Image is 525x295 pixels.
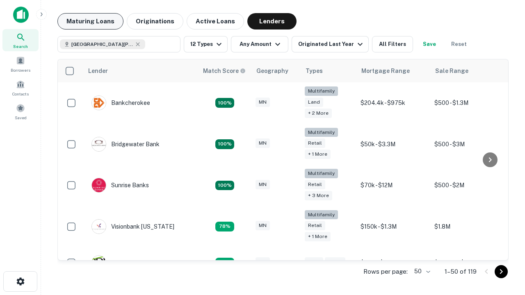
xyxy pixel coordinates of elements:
div: + 1 more [305,150,331,159]
span: Contacts [12,91,29,97]
th: Geography [251,59,301,82]
button: Any Amount [231,36,288,52]
th: Lender [83,59,198,82]
div: Land [305,257,323,267]
span: Search [13,43,28,50]
iframe: Chat Widget [484,229,525,269]
img: capitalize-icon.png [13,7,29,23]
div: Retail [325,257,345,267]
button: Lenders [247,13,297,29]
div: Visionbank [US_STATE] [91,219,174,234]
p: 1–50 of 119 [445,267,477,277]
span: Borrowers [11,67,30,73]
a: Search [2,29,39,51]
button: Go to next page [495,265,508,278]
div: Types [306,66,323,76]
th: Mortgage Range [356,59,430,82]
td: $500 - $3M [430,124,504,165]
div: Lender [88,66,108,76]
td: $3.1M - $16.1M [356,247,430,278]
div: + 1 more [305,232,331,241]
div: Mortgage Range [361,66,410,76]
span: [GEOGRAPHIC_DATA][PERSON_NAME], [GEOGRAPHIC_DATA], [GEOGRAPHIC_DATA] [71,41,133,48]
td: $204.4k - $975k [356,82,430,124]
button: Save your search to get updates of matches that match your search criteria. [416,36,443,52]
div: Retail [305,180,325,189]
button: Reset [446,36,472,52]
td: $50k - $3.3M [356,124,430,165]
div: Land [305,98,323,107]
div: Retail [305,221,325,230]
a: Saved [2,100,39,123]
img: picture [92,96,106,110]
td: $1.8M [430,206,504,247]
div: Bankcherokee [91,95,150,110]
td: $150k - $1.3M [356,206,430,247]
div: Sale Range [435,66,468,76]
div: MN [256,221,270,230]
button: Active Loans [187,13,244,29]
button: Originated Last Year [292,36,369,52]
img: picture [92,220,106,234]
div: + 2 more [305,109,332,118]
td: $500 - $1.3M [430,82,504,124]
td: $70k - $12M [356,165,430,206]
button: 12 Types [184,36,228,52]
div: Multifamily [305,86,338,96]
div: MN [256,180,270,189]
div: MN [256,98,270,107]
div: Matching Properties: 10, hasApolloMatch: undefined [215,258,234,268]
img: picture [92,178,106,192]
td: $500 - $2M [430,165,504,206]
div: Matching Properties: 19, hasApolloMatch: undefined [215,98,234,108]
div: 50 [411,265,431,277]
div: Multifamily [305,169,338,178]
div: Geography [256,66,288,76]
div: MN [256,138,270,148]
button: Maturing Loans [57,13,123,29]
span: Saved [15,114,27,121]
p: Rows per page: [363,267,408,277]
img: picture [92,137,106,151]
th: Capitalize uses an advanced AI algorithm to match your search with the best lender. The match sco... [198,59,251,82]
div: Sunrise Banks [91,178,149,193]
a: Contacts [2,77,39,99]
img: picture [92,256,106,270]
div: Bridgewater Bank [91,137,160,152]
div: Matching Properties: 22, hasApolloMatch: undefined [215,139,234,149]
div: Retail [305,138,325,148]
div: Capitalize uses an advanced AI algorithm to match your search with the best lender. The match sco... [203,66,246,75]
th: Types [301,59,356,82]
div: Multifamily [305,128,338,137]
div: Matching Properties: 30, hasApolloMatch: undefined [215,181,234,191]
h6: Match Score [203,66,244,75]
div: [GEOGRAPHIC_DATA] [91,255,172,270]
button: Originations [127,13,183,29]
td: $394.7k - $3.6M [430,247,504,278]
a: Borrowers [2,53,39,75]
div: Matching Properties: 13, hasApolloMatch: undefined [215,222,234,231]
th: Sale Range [430,59,504,82]
div: MN [256,257,270,267]
div: + 3 more [305,191,332,200]
div: Originated Last Year [298,39,365,49]
button: All Filters [372,36,413,52]
div: Multifamily [305,210,338,220]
